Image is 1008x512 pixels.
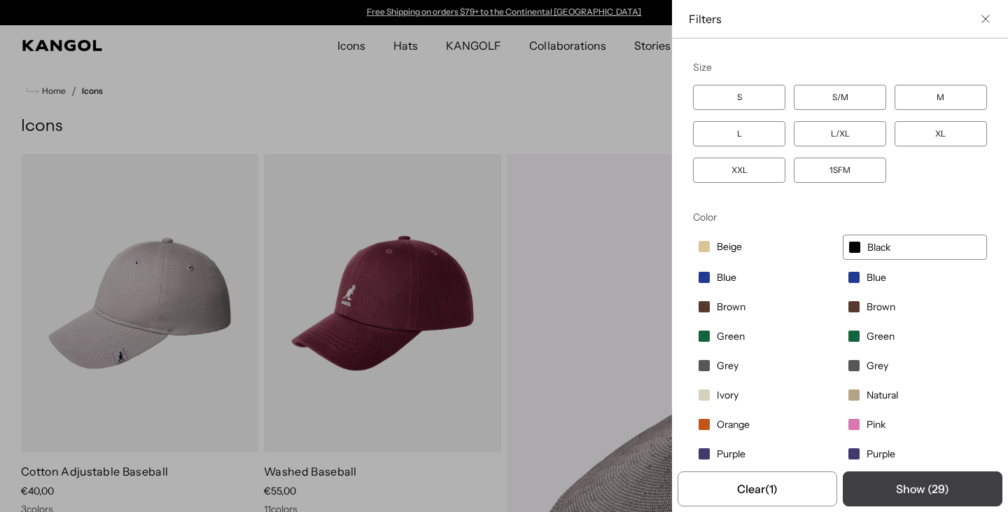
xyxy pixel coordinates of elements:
[678,471,837,506] button: Remove all filters
[843,471,1002,506] button: Apply selected filters
[693,211,987,223] div: Color
[693,61,987,74] div: Size
[693,158,785,183] label: XXL
[867,389,898,401] span: Natural
[867,418,885,431] span: Pink
[717,271,736,284] span: Blue
[717,359,738,372] span: Grey
[717,330,745,343] span: Green
[867,330,895,343] span: Green
[717,448,745,460] span: Purple
[980,13,991,25] button: Close filter list
[867,300,895,313] span: Brown
[794,158,886,183] label: 1SFM
[689,11,974,27] span: Filters
[867,448,895,460] span: Purple
[717,389,738,401] span: Ivory
[867,241,890,254] span: Black
[717,300,745,313] span: Brown
[895,85,987,110] label: M
[794,85,886,110] label: S/M
[794,121,886,146] label: L/XL
[895,121,987,146] label: XL
[867,359,888,372] span: Grey
[693,85,785,110] label: S
[717,240,742,253] span: Beige
[717,418,750,431] span: Orange
[693,121,785,146] label: L
[867,271,886,284] span: Blue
